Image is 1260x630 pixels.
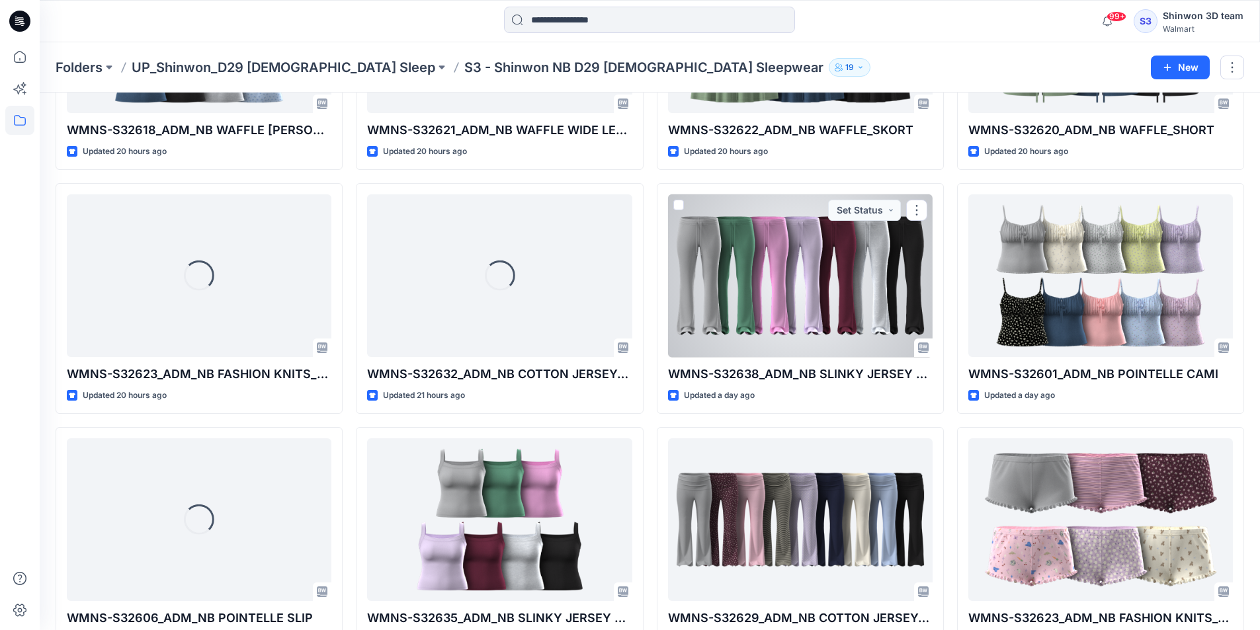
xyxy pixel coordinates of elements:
p: WMNS-S32635_ADM_NB SLINKY JERSEY TANK [367,609,632,627]
p: WMNS-S32623_ADM_NB FASHION KNITS_SHORTS [968,609,1233,627]
p: WMNS-S32601_ADM_NB POINTELLE CAMI [968,365,1233,383]
p: WMNS-S32629_ADM_NB COTTON JERSEY&LACE_FOLDOVER PANT [668,609,933,627]
a: WMNS-S32623_ADM_NB FASHION KNITS_SHORTS [968,438,1233,602]
a: WMNS-S32601_ADM_NB POINTELLE CAMI [968,194,1233,358]
p: WMNS-S32621_ADM_NB WAFFLE WIDE LEG PANT [367,121,632,139]
button: 19 [829,58,870,77]
a: Folders [56,58,103,77]
p: WMNS-S32618_ADM_NB WAFFLE [PERSON_NAME] (TOP) [67,121,331,139]
button: New [1151,56,1210,79]
p: S3 - Shinwon NB D29 [DEMOGRAPHIC_DATA] Sleepwear [464,58,823,77]
p: Updated a day ago [984,389,1055,403]
div: S3 [1134,9,1157,33]
p: 19 [845,60,854,75]
p: WMNS-S32632_ADM_NB COTTON JERSEY&LACE_TANK [367,365,632,383]
div: Walmart [1163,24,1243,34]
p: WMNS-S32623_ADM_NB FASHION KNITS_BABY TEE [67,365,331,383]
p: Updated 20 hours ago [383,145,467,159]
div: Shinwon 3D team [1163,8,1243,24]
p: Updated 20 hours ago [684,145,768,159]
span: 99+ [1107,11,1126,22]
p: Updated 20 hours ago [83,145,167,159]
p: WMNS-S32622_ADM_NB WAFFLE_SKORT [668,121,933,139]
a: WMNS-S32638_ADM_NB SLINKY JERSEY FLARE PANT [668,194,933,358]
a: WMNS-S32635_ADM_NB SLINKY JERSEY TANK [367,438,632,602]
a: UP_Shinwon_D29 [DEMOGRAPHIC_DATA] Sleep [132,58,435,77]
p: WMNS-S32620_ADM_NB WAFFLE_SHORT [968,121,1233,139]
p: WMNS-S32638_ADM_NB SLINKY JERSEY FLARE PANT [668,365,933,383]
p: Updated 20 hours ago [984,145,1068,159]
p: Updated 21 hours ago [383,389,465,403]
p: WMNS-S32606_ADM_NB POINTELLE SLIP [67,609,331,627]
a: WMNS-S32629_ADM_NB COTTON JERSEY&LACE_FOLDOVER PANT [668,438,933,602]
p: Updated a day ago [684,389,755,403]
p: Updated 20 hours ago [83,389,167,403]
